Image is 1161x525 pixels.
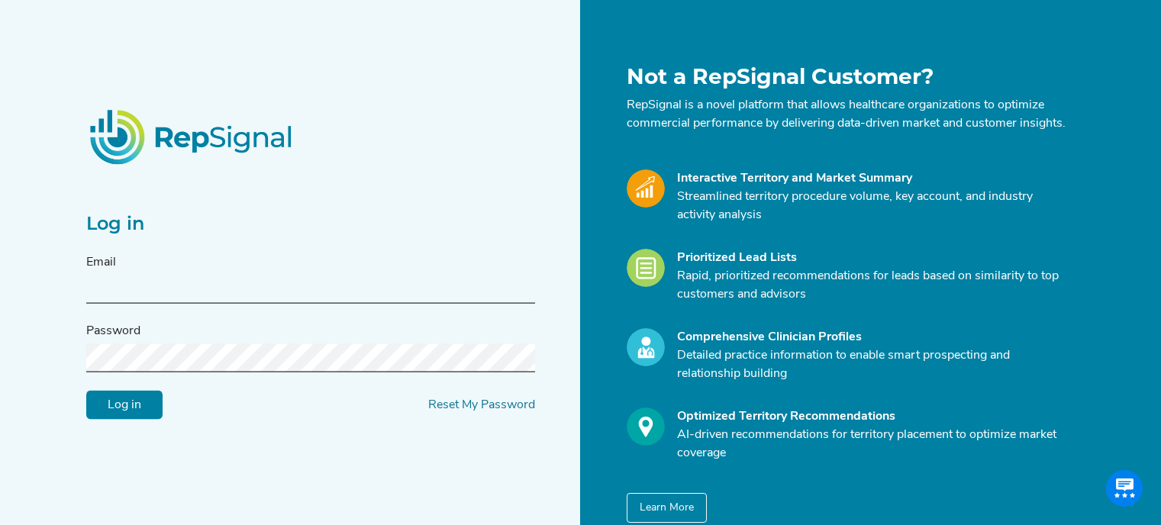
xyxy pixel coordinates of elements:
div: Interactive Territory and Market Summary [677,169,1066,188]
h2: Log in [86,213,535,235]
button: Learn More [627,493,707,523]
img: Profile_Icon.739e2aba.svg [627,328,665,366]
p: Detailed practice information to enable smart prospecting and relationship building [677,346,1066,383]
div: Optimized Territory Recommendations [677,407,1066,426]
a: Reset My Password [428,399,535,411]
p: RepSignal is a novel platform that allows healthcare organizations to optimize commercial perform... [627,96,1066,133]
div: Prioritized Lead Lists [677,249,1066,267]
input: Log in [86,391,163,420]
label: Password [86,322,140,340]
label: Email [86,253,116,272]
img: RepSignalLogo.20539ed3.png [71,91,314,182]
img: Leads_Icon.28e8c528.svg [627,249,665,287]
img: Optimize_Icon.261f85db.svg [627,407,665,446]
p: Streamlined territory procedure volume, key account, and industry activity analysis [677,188,1066,224]
p: AI-driven recommendations for territory placement to optimize market coverage [677,426,1066,462]
img: Market_Icon.a700a4ad.svg [627,169,665,208]
p: Rapid, prioritized recommendations for leads based on similarity to top customers and advisors [677,267,1066,304]
div: Comprehensive Clinician Profiles [677,328,1066,346]
h1: Not a RepSignal Customer? [627,64,1066,90]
